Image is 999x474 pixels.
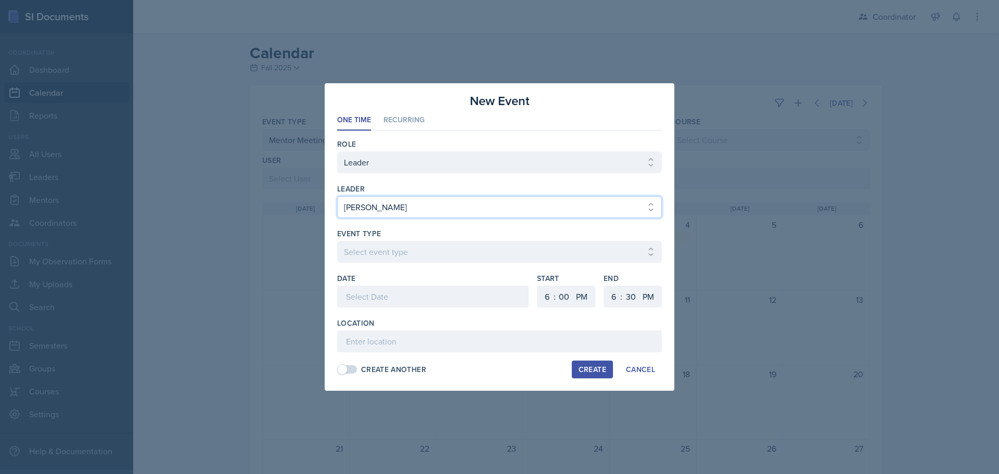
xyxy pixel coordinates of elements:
div: Create Another [361,364,426,375]
h3: New Event [470,92,530,110]
label: Event Type [337,228,381,239]
button: Cancel [619,361,662,378]
button: Create [572,361,613,378]
div: : [620,290,622,303]
label: Start [537,273,595,284]
label: Location [337,318,375,328]
input: Enter location [337,330,662,352]
label: leader [337,184,365,194]
div: Create [579,365,606,374]
div: Cancel [626,365,655,374]
label: Role [337,139,356,149]
li: One Time [337,110,371,131]
li: Recurring [383,110,425,131]
div: : [554,290,556,303]
label: End [604,273,662,284]
label: Date [337,273,355,284]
